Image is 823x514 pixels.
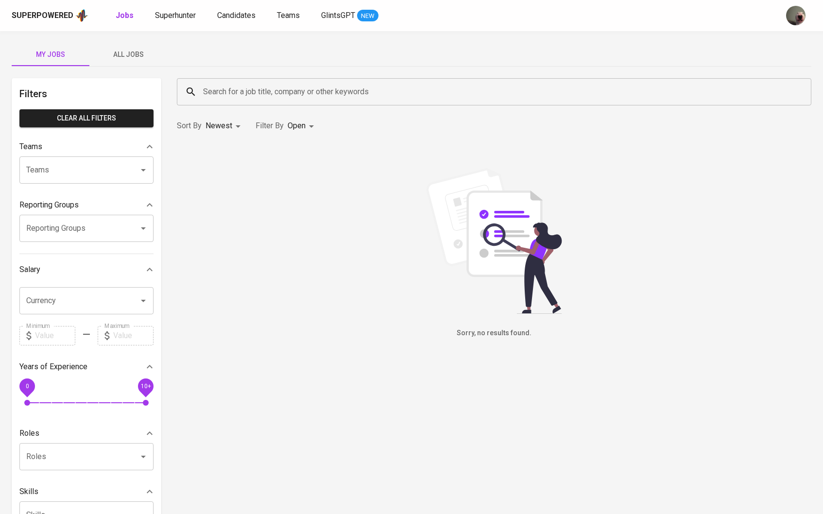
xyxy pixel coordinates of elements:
button: Open [137,450,150,463]
p: Newest [206,120,232,132]
h6: Filters [19,86,154,102]
a: GlintsGPT NEW [321,10,378,22]
p: Years of Experience [19,361,87,373]
img: aji.muda@glints.com [786,6,806,25]
p: Salary [19,264,40,275]
p: Roles [19,428,39,439]
img: app logo [75,8,88,23]
p: Skills [19,486,38,497]
input: Value [35,326,75,345]
b: Jobs [116,11,134,20]
p: Filter By [256,120,284,132]
button: Clear All filters [19,109,154,127]
span: 0 [25,382,29,389]
div: Teams [19,137,154,156]
div: Skills [19,482,154,501]
span: Open [288,121,306,130]
div: Superpowered [12,10,73,21]
span: NEW [357,11,378,21]
div: Salary [19,260,154,279]
div: Roles [19,424,154,443]
span: Superhunter [155,11,196,20]
a: Jobs [116,10,136,22]
a: Superhunter [155,10,198,22]
h6: Sorry, no results found. [177,328,811,339]
a: Teams [277,10,302,22]
button: Open [137,222,150,235]
span: Candidates [217,11,256,20]
span: My Jobs [17,49,84,61]
a: Superpoweredapp logo [12,8,88,23]
div: Newest [206,117,244,135]
div: Open [288,117,317,135]
div: Reporting Groups [19,195,154,215]
p: Sort By [177,120,202,132]
p: Reporting Groups [19,199,79,211]
span: Teams [277,11,300,20]
img: file_searching.svg [421,168,567,314]
span: GlintsGPT [321,11,355,20]
input: Value [113,326,154,345]
button: Open [137,163,150,177]
button: Open [137,294,150,308]
div: Years of Experience [19,357,154,377]
span: Clear All filters [27,112,146,124]
p: Teams [19,141,42,153]
span: 10+ [140,382,151,389]
a: Candidates [217,10,257,22]
span: All Jobs [95,49,161,61]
